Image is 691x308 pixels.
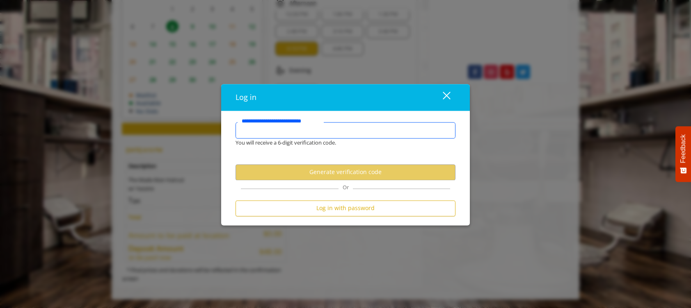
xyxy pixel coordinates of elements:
[229,138,449,147] div: You will receive a 6-digit verification code.
[339,183,353,191] span: Or
[236,92,256,102] span: Log in
[236,164,455,180] button: Generate verification code
[680,134,687,163] span: Feedback
[236,200,455,216] button: Log in with password
[433,91,450,104] div: close dialog
[675,126,691,182] button: Feedback - Show survey
[428,89,455,106] button: close dialog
